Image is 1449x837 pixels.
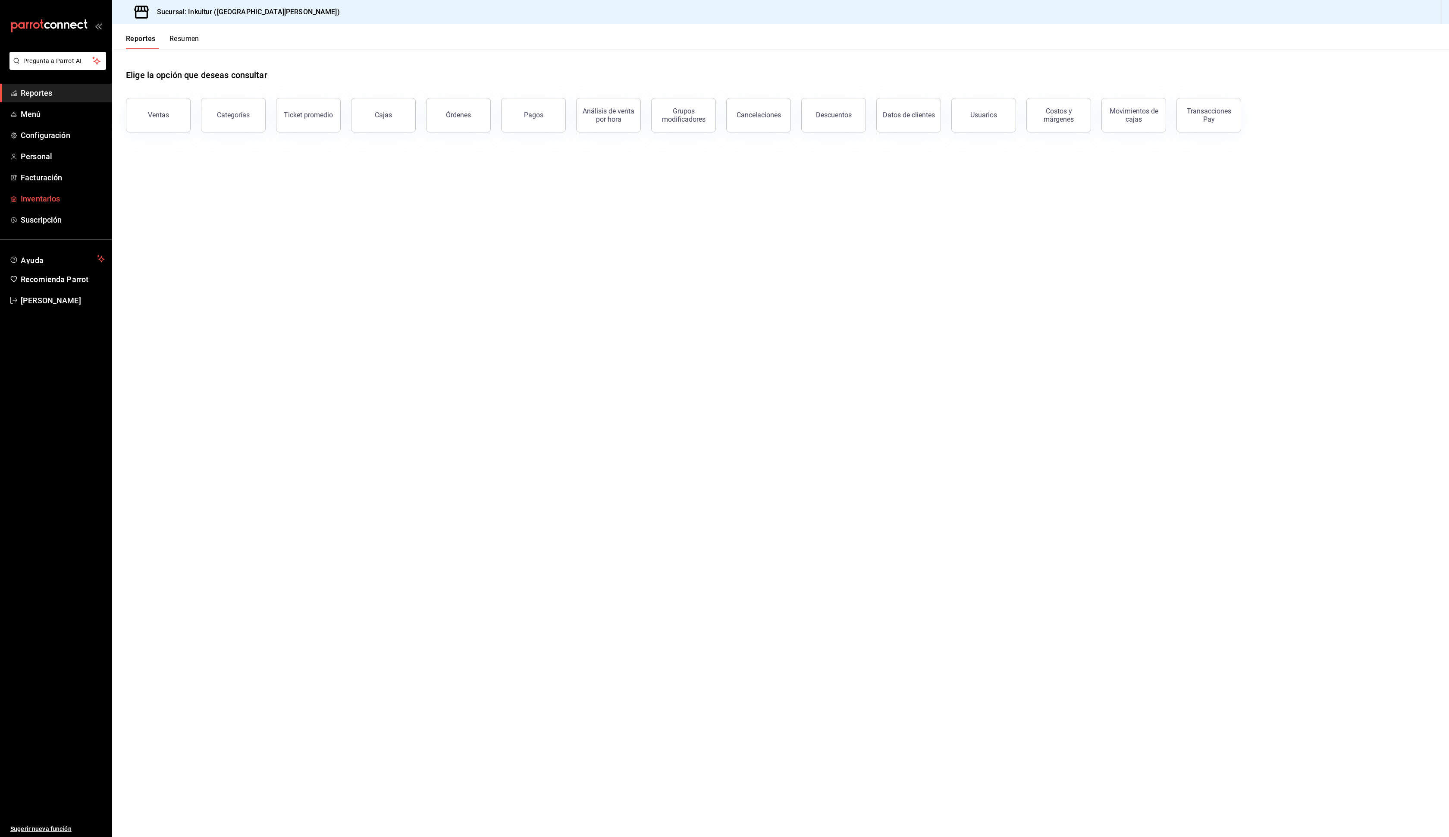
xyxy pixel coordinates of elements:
button: open_drawer_menu [95,22,102,29]
div: Ticket promedio [284,111,333,119]
button: Análisis de venta por hora [576,98,641,132]
span: Recomienda Parrot [21,274,105,285]
button: Ticket promedio [276,98,341,132]
span: Inventarios [21,193,105,205]
span: Suscripción [21,214,105,226]
button: Cancelaciones [726,98,791,132]
span: Facturación [21,172,105,183]
button: Resumen [169,35,199,49]
div: navigation tabs [126,35,199,49]
a: Pregunta a Parrot AI [6,63,106,72]
div: Movimientos de cajas [1107,107,1160,123]
div: Órdenes [446,111,471,119]
button: Órdenes [426,98,491,132]
div: Ventas [148,111,169,119]
h1: Elige la opción que deseas consultar [126,69,267,82]
div: Cajas [375,111,392,119]
div: Cancelaciones [737,111,781,119]
span: Reportes [21,87,105,99]
div: Pagos [524,111,543,119]
button: Categorías [201,98,266,132]
span: Ayuda [21,254,94,264]
button: Datos de clientes [876,98,941,132]
div: Datos de clientes [883,111,935,119]
span: Sugerir nueva función [10,824,105,834]
button: Descuentos [801,98,866,132]
button: Movimientos de cajas [1101,98,1166,132]
div: Costos y márgenes [1032,107,1085,123]
div: Transacciones Pay [1182,107,1236,123]
button: Grupos modificadores [651,98,716,132]
span: Configuración [21,129,105,141]
button: Cajas [351,98,416,132]
button: Pagos [501,98,566,132]
span: Personal [21,151,105,162]
span: Menú [21,108,105,120]
button: Transacciones Pay [1176,98,1241,132]
button: Usuarios [951,98,1016,132]
div: Grupos modificadores [657,107,710,123]
div: Categorías [217,111,250,119]
button: Ventas [126,98,191,132]
h3: Sucursal: Inkultur ([GEOGRAPHIC_DATA][PERSON_NAME]) [150,7,340,17]
button: Reportes [126,35,156,49]
button: Pregunta a Parrot AI [9,52,106,70]
button: Costos y márgenes [1026,98,1091,132]
div: Descuentos [816,111,852,119]
span: Pregunta a Parrot AI [23,57,93,66]
div: Análisis de venta por hora [582,107,635,123]
div: Usuarios [970,111,997,119]
span: [PERSON_NAME] [21,295,105,306]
